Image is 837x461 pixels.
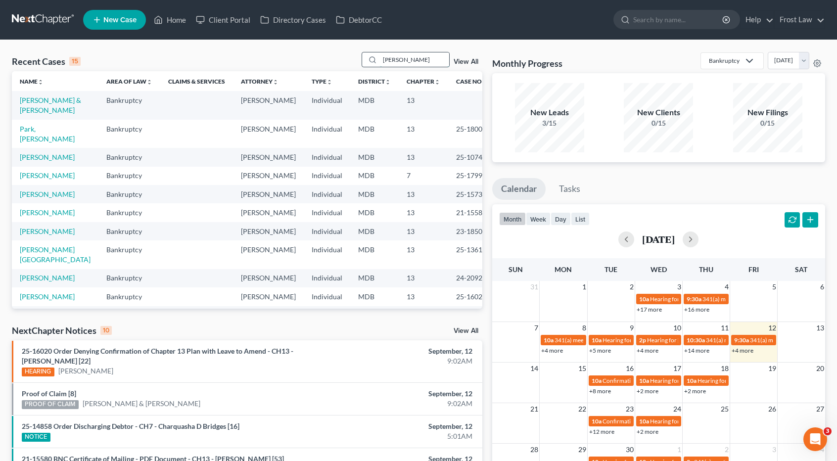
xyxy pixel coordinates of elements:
span: 341(a) meeting for [PERSON_NAME] [555,336,650,344]
td: Bankruptcy [98,222,160,240]
input: Search by name... [380,52,449,67]
a: +12 more [589,428,614,435]
td: 21-15580 [448,203,496,222]
div: PROOF OF CLAIM [22,400,79,409]
span: Confirmation hearing for [PERSON_NAME] [PERSON_NAME] [603,377,762,384]
td: MDB [350,240,399,269]
td: Individual [304,167,350,185]
td: Bankruptcy [98,240,160,269]
th: Claims & Services [160,71,233,91]
span: 19 [767,363,777,374]
div: 5:01AM [328,431,472,441]
span: 4 [724,281,730,293]
span: 10a [592,417,602,425]
a: [PERSON_NAME] [20,190,75,198]
h2: [DATE] [642,234,675,244]
td: 13 [399,306,448,324]
td: Bankruptcy [98,120,160,148]
a: Case Nounfold_more [456,78,488,85]
td: Individual [304,203,350,222]
span: Sat [795,265,807,274]
span: 11 [720,322,730,334]
span: Hearing for [PERSON_NAME] [647,336,724,344]
i: unfold_more [146,79,152,85]
td: 13 [399,120,448,148]
span: 3 [771,444,777,456]
td: MDB [350,269,399,287]
span: 341(a) meeting for [PERSON_NAME] [702,295,798,303]
td: 13 [399,240,448,269]
td: Individual [304,120,350,148]
span: 24 [672,403,682,415]
a: Nameunfold_more [20,78,44,85]
td: [PERSON_NAME] [233,185,304,203]
div: 0/15 [733,118,802,128]
a: [PERSON_NAME] [20,274,75,282]
span: 12 [767,322,777,334]
span: 30 [625,444,635,456]
a: +8 more [589,387,611,395]
div: 0/15 [624,118,693,128]
td: [PERSON_NAME] [233,222,304,240]
span: 17 [672,363,682,374]
i: unfold_more [482,79,488,85]
td: Bankruptcy [98,306,160,324]
a: Districtunfold_more [358,78,391,85]
td: 25-13616 [448,240,496,269]
span: 9:30a [687,295,701,303]
a: +4 more [637,347,658,354]
td: 25-15738 [448,185,496,203]
div: 9:02AM [328,356,472,366]
td: 25-10746 [448,148,496,166]
span: 22 [577,403,587,415]
span: 13 [815,322,825,334]
span: 15 [577,363,587,374]
div: New Leads [515,107,584,118]
td: MDB [350,120,399,148]
span: Mon [555,265,572,274]
span: Sun [509,265,523,274]
td: 25-16020 [448,287,496,306]
td: Bankruptcy [98,203,160,222]
span: 31 [529,281,539,293]
td: MDB [350,203,399,222]
a: [PERSON_NAME] [20,227,75,235]
span: 1 [581,281,587,293]
td: Individual [304,240,350,269]
td: 7 [399,167,448,185]
span: 28 [529,444,539,456]
td: 13 [399,203,448,222]
span: Fri [748,265,759,274]
a: Help [741,11,774,29]
td: 13 [399,269,448,287]
td: 13 [399,185,448,203]
a: Client Portal [191,11,255,29]
span: 6 [819,281,825,293]
td: MDB [350,167,399,185]
td: [PERSON_NAME] [233,203,304,222]
td: 13 [399,287,448,306]
span: 10a [639,377,649,384]
div: NOTICE [22,433,50,442]
span: Hearing for [PERSON_NAME] [650,377,727,384]
td: Individual [304,306,350,324]
td: Individual [304,91,350,119]
span: 10a [592,336,602,344]
span: 3 [824,427,832,435]
a: Home [149,11,191,29]
h3: Monthly Progress [492,57,562,69]
span: 26 [767,403,777,415]
td: 25-18003 [448,120,496,148]
td: 13 [399,91,448,119]
span: 7 [533,322,539,334]
div: 3/15 [515,118,584,128]
td: MDB [350,222,399,240]
a: +2 more [684,387,706,395]
a: Park, [PERSON_NAME] [20,125,75,143]
span: Thu [699,265,713,274]
td: Individual [304,287,350,306]
a: [PERSON_NAME] [20,292,75,301]
td: MDB [350,91,399,119]
a: +2 more [637,428,658,435]
td: [PERSON_NAME] [233,91,304,119]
